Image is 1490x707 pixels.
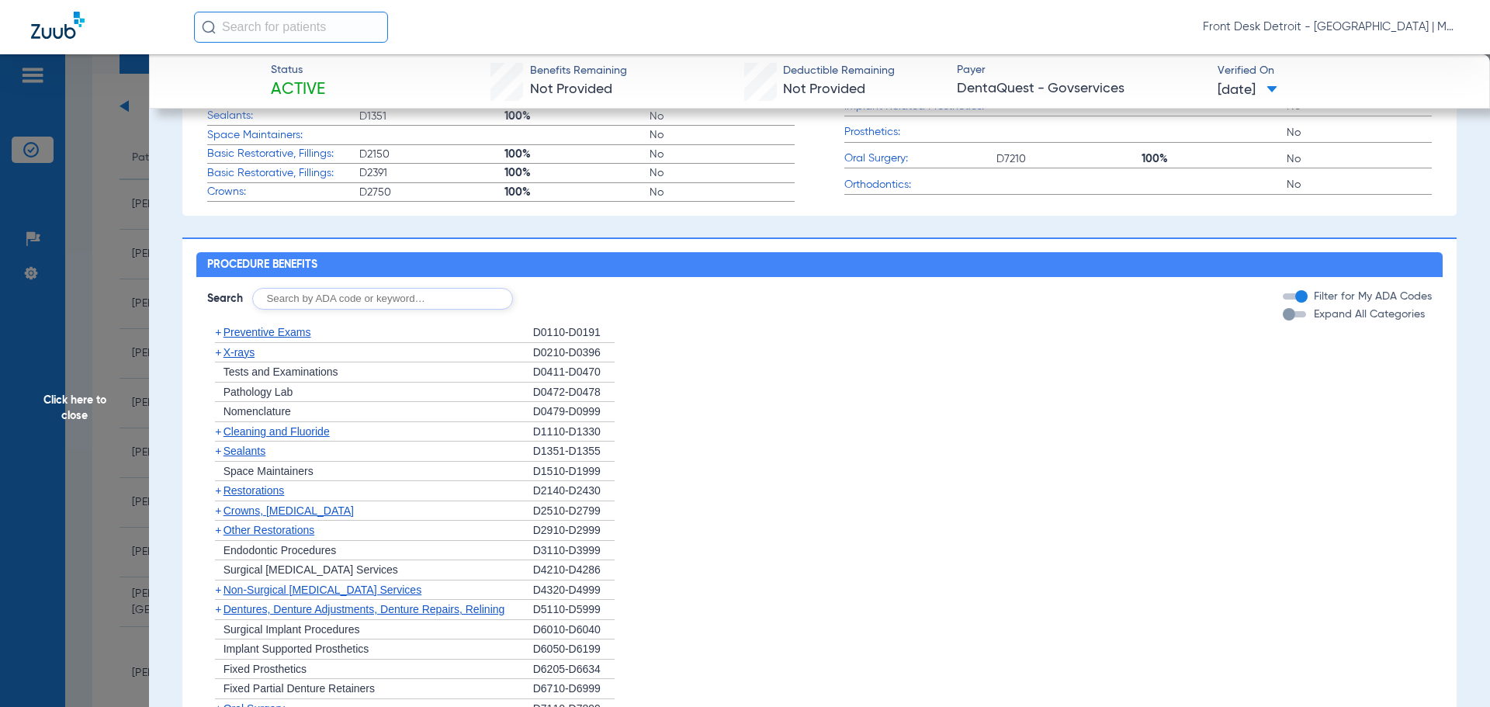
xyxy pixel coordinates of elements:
span: Sealants: [207,108,359,124]
span: Search [207,291,243,307]
span: Orthodontics: [844,177,996,193]
span: Basic Restorative, Fillings: [207,146,359,162]
span: Active [271,79,325,101]
span: Fixed Prosthetics [223,663,307,675]
span: 100% [504,165,650,181]
span: + [215,603,221,615]
div: D0411-D0470 [533,362,615,383]
span: Prosthetics: [844,124,996,140]
span: + [215,584,221,596]
span: Space Maintainers [223,465,314,477]
span: + [215,524,221,536]
span: D2150 [359,147,504,162]
span: Restorations [223,484,285,497]
div: D4320-D4999 [533,581,615,601]
span: Sealants [223,445,265,457]
span: No [650,109,795,124]
input: Search for patients [194,12,388,43]
span: D7210 [996,151,1142,167]
span: 100% [504,109,650,124]
div: D2910-D2999 [533,521,615,541]
span: Endodontic Procedures [223,544,337,556]
span: Pathology Lab [223,386,293,398]
div: D1110-D1330 [533,422,615,442]
div: D3110-D3999 [533,541,615,561]
span: DentaQuest - Govservices [957,79,1204,99]
span: Preventive Exams [223,326,311,338]
span: Tests and Examinations [223,366,338,378]
span: No [1287,125,1432,140]
span: Implant Supported Prosthetics [223,643,369,655]
span: No [650,185,795,200]
span: Crowns, [MEDICAL_DATA] [223,504,354,517]
span: D2750 [359,185,504,200]
span: + [215,326,221,338]
div: D1510-D1999 [533,462,615,482]
div: D0472-D0478 [533,383,615,403]
div: D6050-D6199 [533,639,615,660]
div: D4210-D4286 [533,560,615,581]
span: Not Provided [530,82,612,96]
h2: Procedure Benefits [196,252,1443,277]
span: Surgical [MEDICAL_DATA] Services [223,563,398,576]
span: Benefits Remaining [530,63,627,79]
span: Fixed Partial Denture Retainers [223,682,375,695]
span: + [215,504,221,517]
div: D5110-D5999 [533,600,615,620]
span: X-rays [223,346,255,359]
span: Dentures, Denture Adjustments, Denture Repairs, Relining [223,603,505,615]
span: Surgical Implant Procedures [223,623,360,636]
span: Expand All Categories [1314,309,1425,320]
div: D6205-D6634 [533,660,615,680]
div: D0210-D0396 [533,343,615,363]
div: D2510-D2799 [533,501,615,522]
span: No [650,147,795,162]
iframe: Chat Widget [1412,632,1490,707]
span: Other Restorations [223,524,315,536]
img: Search Icon [202,20,216,34]
span: + [215,445,221,457]
span: Space Maintainers: [207,127,359,144]
span: 100% [504,147,650,162]
span: Cleaning and Fluoride [223,425,330,438]
span: Front Desk Detroit - [GEOGRAPHIC_DATA] | My Community Dental Centers [1203,19,1459,35]
span: No [650,127,795,143]
input: Search by ADA code or keyword… [252,288,513,310]
div: D0110-D0191 [533,323,615,343]
label: Filter for My ADA Codes [1311,289,1432,305]
span: No [1287,151,1432,167]
div: D1351-D1355 [533,442,615,462]
span: D1351 [359,109,504,124]
span: [DATE] [1218,81,1277,100]
div: D2140-D2430 [533,481,615,501]
span: Basic Restorative, Fillings: [207,165,359,182]
span: Payer [957,62,1204,78]
div: D0479-D0999 [533,402,615,422]
span: Crowns: [207,184,359,200]
span: No [650,165,795,181]
span: Not Provided [783,82,865,96]
span: 100% [1142,151,1287,167]
span: Oral Surgery: [844,151,996,167]
span: Non-Surgical [MEDICAL_DATA] Services [223,584,421,596]
span: Nomenclature [223,405,291,418]
span: Verified On [1218,63,1465,79]
div: D6010-D6040 [533,620,615,640]
span: D2391 [359,165,504,181]
span: Status [271,62,325,78]
span: 100% [504,185,650,200]
span: No [1287,177,1432,192]
div: D6710-D6999 [533,679,615,699]
img: Zuub Logo [31,12,85,39]
span: + [215,484,221,497]
span: + [215,346,221,359]
span: Deductible Remaining [783,63,895,79]
span: + [215,425,221,438]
